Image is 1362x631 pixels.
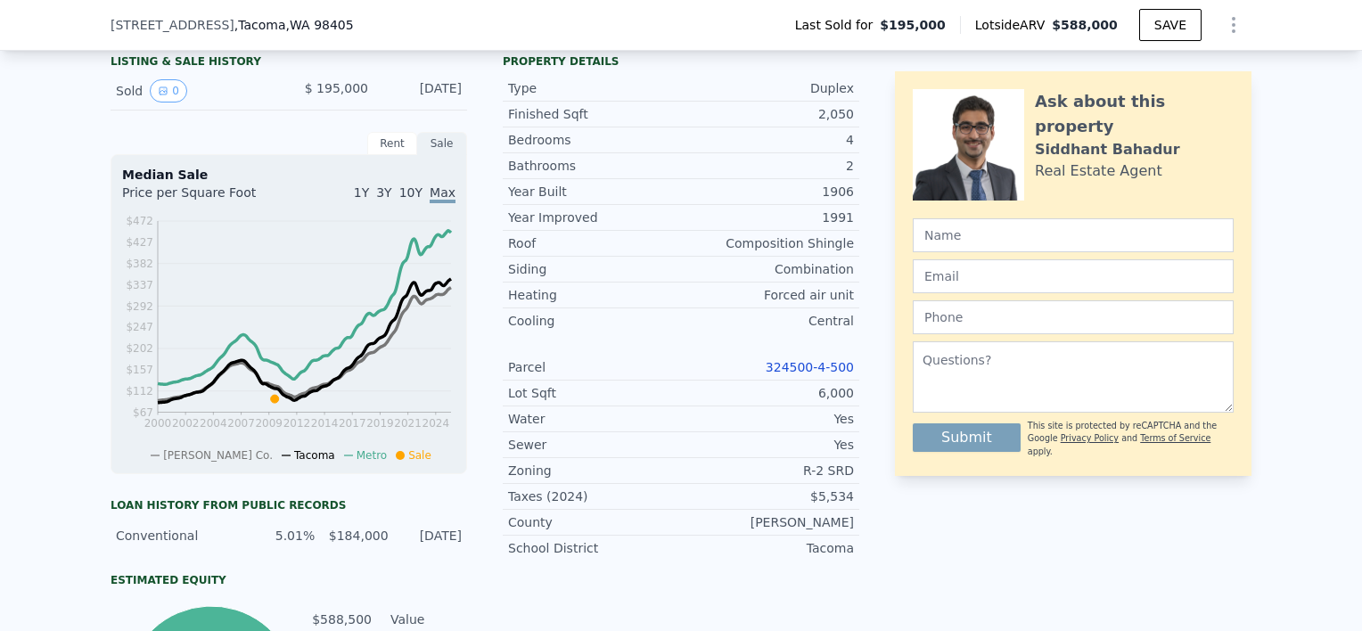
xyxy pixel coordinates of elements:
div: 4 [681,131,854,149]
a: 324500-4-500 [766,360,854,374]
span: [PERSON_NAME] Co. [163,449,273,462]
div: [DATE] [399,527,462,545]
div: 6,000 [681,384,854,402]
div: Real Estate Agent [1035,160,1162,182]
div: Lot Sqft [508,384,681,402]
div: $184,000 [325,527,388,545]
div: Type [508,79,681,97]
a: Privacy Policy [1061,433,1119,443]
div: 2 [681,157,854,175]
div: 1991 [681,209,854,226]
div: Central [681,312,854,330]
div: $5,534 [681,488,854,505]
button: View historical data [150,79,187,102]
tspan: $67 [133,406,153,419]
button: Submit [913,423,1021,452]
span: $195,000 [880,16,946,34]
span: 1Y [354,185,369,200]
div: Taxes (2024) [508,488,681,505]
div: Bedrooms [508,131,681,149]
button: SAVE [1139,9,1202,41]
div: Siding [508,260,681,278]
tspan: 2004 [200,417,227,430]
div: Composition Shingle [681,234,854,252]
tspan: 2012 [283,417,311,430]
input: Email [913,259,1234,293]
span: Max [430,185,455,203]
div: Bathrooms [508,157,681,175]
div: R-2 SRD [681,462,854,479]
div: Combination [681,260,854,278]
div: Property details [503,54,859,69]
tspan: 2019 [366,417,394,430]
div: County [508,513,681,531]
button: Show Options [1216,7,1251,43]
tspan: $382 [126,258,153,270]
tspan: $427 [126,236,153,249]
div: Sewer [508,436,681,454]
tspan: 2021 [394,417,422,430]
span: $ 195,000 [305,81,368,95]
div: 1906 [681,183,854,201]
div: [PERSON_NAME] [681,513,854,531]
div: Year Improved [508,209,681,226]
div: Finished Sqft [508,105,681,123]
div: Heating [508,286,681,304]
span: 3Y [376,185,391,200]
tspan: $202 [126,342,153,355]
div: Roof [508,234,681,252]
tspan: 2000 [144,417,172,430]
input: Name [913,218,1234,252]
div: Yes [681,436,854,454]
div: Cooling [508,312,681,330]
tspan: 2002 [172,417,200,430]
tspan: 2007 [227,417,255,430]
span: , WA 98405 [286,18,354,32]
span: Sale [408,449,431,462]
span: $588,000 [1052,18,1118,32]
tspan: 2024 [423,417,450,430]
div: Rent [367,132,417,155]
div: [DATE] [382,79,462,102]
span: Tacoma [294,449,335,462]
tspan: $472 [126,215,153,227]
div: Siddhant Bahadur [1035,139,1180,160]
span: , Tacoma [234,16,354,34]
tspan: $157 [126,364,153,376]
tspan: 2014 [311,417,339,430]
input: Phone [913,300,1234,334]
tspan: 2009 [255,417,283,430]
div: Forced air unit [681,286,854,304]
div: Duplex [681,79,854,97]
tspan: 2017 [339,417,366,430]
div: LISTING & SALE HISTORY [111,54,467,72]
span: Last Sold for [795,16,881,34]
div: This site is protected by reCAPTCHA and the Google and apply. [1028,420,1234,458]
span: Metro [357,449,387,462]
a: Terms of Service [1140,433,1210,443]
div: Tacoma [681,539,854,557]
tspan: $247 [126,321,153,333]
div: Estimated Equity [111,573,467,587]
div: Sale [417,132,467,155]
span: 10Y [399,185,423,200]
div: Water [508,410,681,428]
td: $588,500 [311,610,373,629]
tspan: $337 [126,279,153,291]
div: Loan history from public records [111,498,467,512]
div: Yes [681,410,854,428]
div: Price per Square Foot [122,184,289,212]
span: [STREET_ADDRESS] [111,16,234,34]
div: School District [508,539,681,557]
div: Sold [116,79,275,102]
div: Parcel [508,358,681,376]
div: Median Sale [122,166,455,184]
tspan: $292 [126,300,153,313]
td: Value [387,610,467,629]
tspan: $112 [126,385,153,397]
div: Zoning [508,462,681,479]
span: Lotside ARV [975,16,1052,34]
div: Year Built [508,183,681,201]
div: 5.01% [252,527,315,545]
div: 2,050 [681,105,854,123]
